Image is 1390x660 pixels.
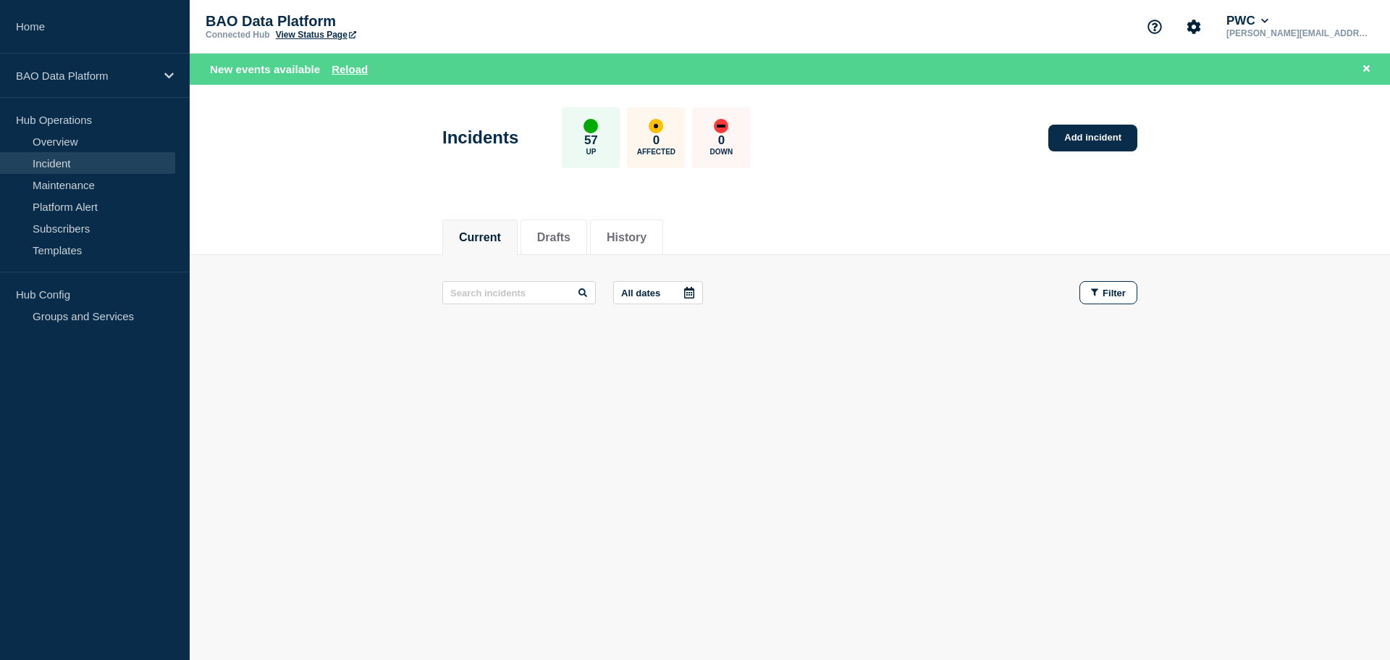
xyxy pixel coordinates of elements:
p: Affected [637,148,675,156]
button: PWC [1223,14,1271,28]
span: New events available [210,63,320,75]
button: Support [1140,12,1170,42]
p: Down [710,148,733,156]
p: [PERSON_NAME][EMAIL_ADDRESS][PERSON_NAME][DOMAIN_NAME] [1223,28,1374,38]
div: up [584,119,598,133]
button: Reload [332,63,368,75]
p: Connected Hub [206,30,270,40]
a: Add incident [1048,125,1137,151]
a: View Status Page [276,30,356,40]
button: Filter [1079,281,1137,304]
p: 0 [653,133,660,148]
p: 57 [584,133,598,148]
button: Drafts [537,231,570,244]
button: History [607,231,646,244]
p: Up [586,148,596,156]
button: Account settings [1179,12,1209,42]
p: 0 [718,133,725,148]
button: Current [459,231,501,244]
input: Search incidents [442,281,596,304]
button: All dates [613,281,703,304]
div: affected [649,119,663,133]
h1: Incidents [442,128,518,148]
span: Filter [1103,288,1126,298]
p: All dates [621,288,660,298]
p: BAO Data Platform [206,13,495,30]
p: BAO Data Platform [16,70,155,82]
div: down [714,119,728,133]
